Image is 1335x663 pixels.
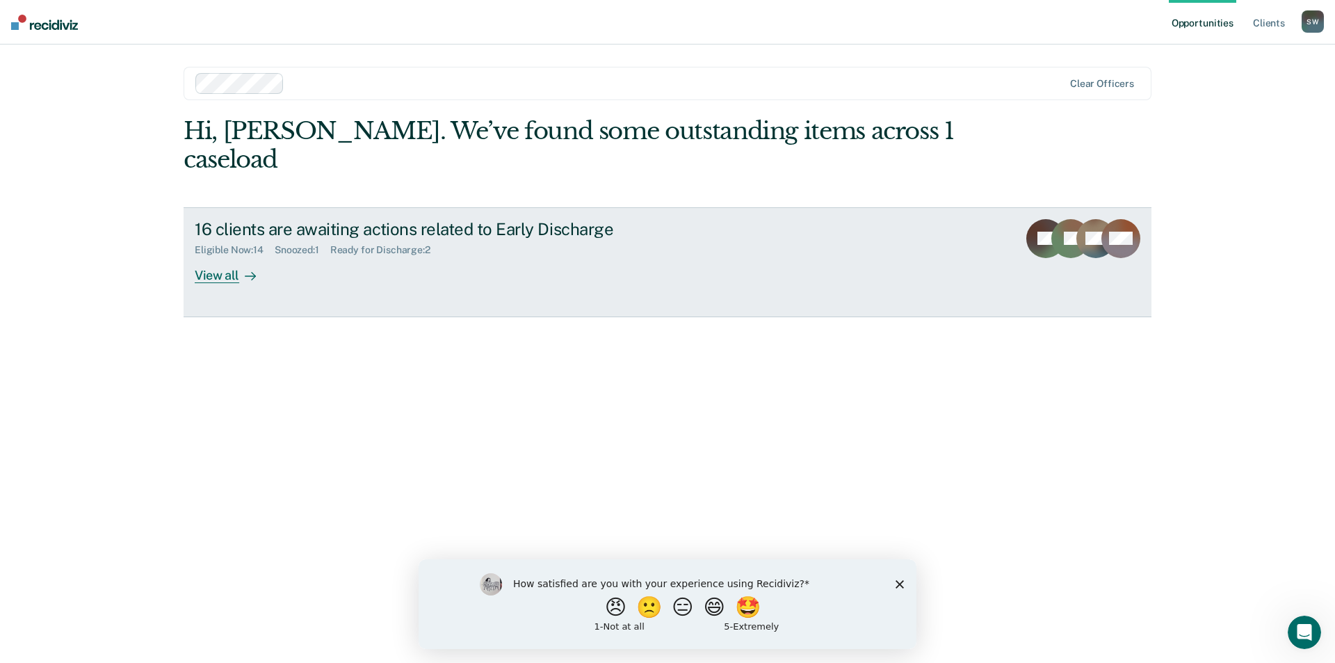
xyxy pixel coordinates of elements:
[184,207,1151,317] a: 16 clients are awaiting actions related to Early DischargeEligible Now:14Snoozed:1Ready for Disch...
[1288,616,1321,649] iframe: Intercom live chat
[184,117,958,174] div: Hi, [PERSON_NAME]. We’ve found some outstanding items across 1 caseload
[330,244,442,256] div: Ready for Discharge : 2
[1302,10,1324,33] div: S W
[195,256,273,283] div: View all
[1302,10,1324,33] button: SW
[195,219,683,239] div: 16 clients are awaiting actions related to Early Discharge
[195,244,275,256] div: Eligible Now : 14
[419,559,916,649] iframe: Survey by Kim from Recidiviz
[11,15,78,30] img: Recidiviz
[1070,78,1134,90] div: Clear officers
[275,244,330,256] div: Snoozed : 1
